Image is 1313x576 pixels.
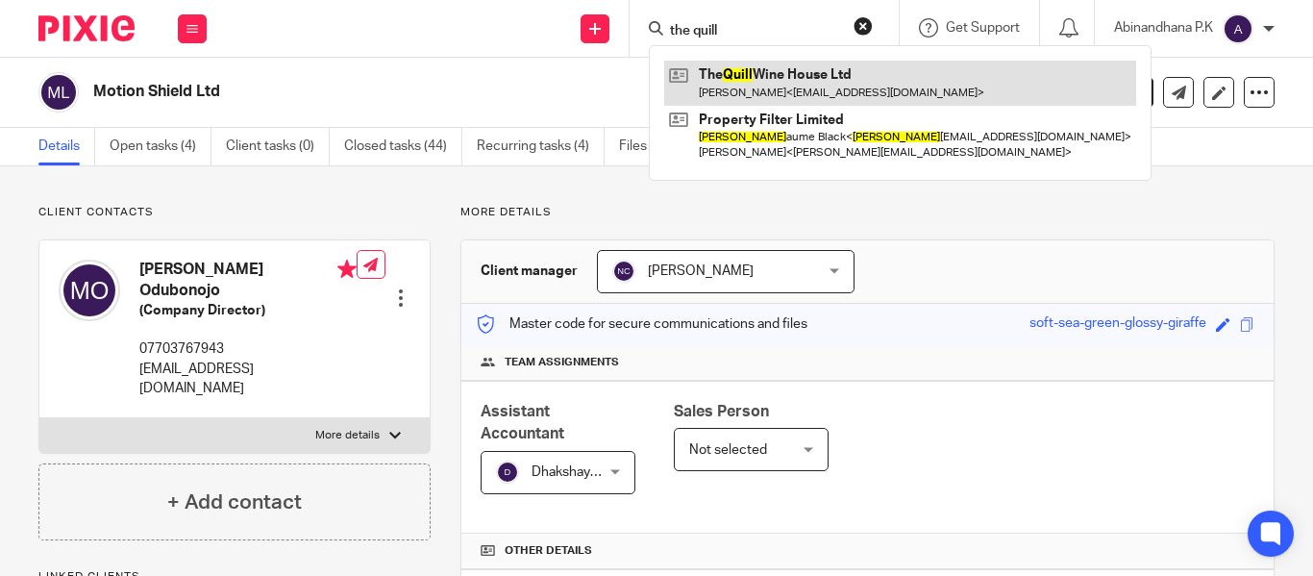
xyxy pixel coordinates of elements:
[674,404,769,419] span: Sales Person
[532,465,611,479] span: Dhakshaya M
[476,314,807,334] p: Master code for secure communications and files
[496,461,519,484] img: svg%3E
[93,82,830,102] h2: Motion Shield Ltd
[481,404,564,441] span: Assistant Accountant
[38,128,95,165] a: Details
[139,339,357,359] p: 07703767943
[38,15,135,41] img: Pixie
[689,443,767,457] span: Not selected
[59,260,120,321] img: svg%3E
[619,128,662,165] a: Files
[1029,313,1206,336] div: soft-sea-green-glossy-giraffe
[139,360,357,399] p: [EMAIL_ADDRESS][DOMAIN_NAME]
[226,128,330,165] a: Client tasks (0)
[1114,18,1213,38] p: Abinandhana P.K
[139,301,357,320] h5: (Company Director)
[315,428,380,443] p: More details
[38,72,79,113] img: svg%3E
[612,260,635,283] img: svg%3E
[668,23,841,40] input: Search
[1223,13,1253,44] img: svg%3E
[344,128,462,165] a: Closed tasks (44)
[139,260,357,301] h4: [PERSON_NAME] Odubonojo
[477,128,605,165] a: Recurring tasks (4)
[481,262,578,281] h3: Client manager
[337,260,357,279] i: Primary
[505,543,592,559] span: Other details
[648,264,754,278] span: [PERSON_NAME]
[110,128,211,165] a: Open tasks (4)
[946,21,1020,35] span: Get Support
[167,488,302,517] h4: + Add contact
[854,16,873,36] button: Clear
[38,205,431,220] p: Client contacts
[505,355,619,370] span: Team assignments
[460,205,1275,220] p: More details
